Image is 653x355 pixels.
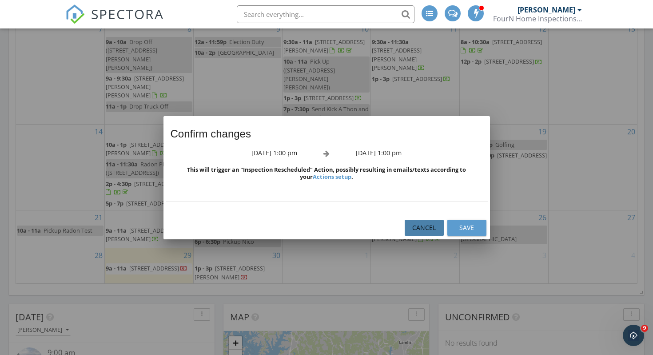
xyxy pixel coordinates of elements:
[623,325,644,346] iframe: Intercom live chat
[493,14,582,23] div: FourN Home Inspections, LLC
[447,220,486,236] button: Save
[91,4,164,23] span: SPECTORA
[163,116,490,148] div: Confirm changes
[641,325,648,332] span: 9
[405,220,444,236] button: Cancel
[313,173,351,181] a: Actions setup
[163,148,299,159] div: [DATE] 1:00 pm
[354,148,490,159] div: [DATE] 1:00 pm
[171,166,483,180] div: This will trigger an "Inspection Rescheduled" Action, possibly resulting in emails/texts accordin...
[412,223,437,232] div: Cancel
[65,12,164,31] a: SPECTORA
[518,5,575,14] div: [PERSON_NAME]
[237,5,414,23] input: Search everything...
[65,4,85,24] img: The Best Home Inspection Software - Spectora
[454,223,479,232] div: Save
